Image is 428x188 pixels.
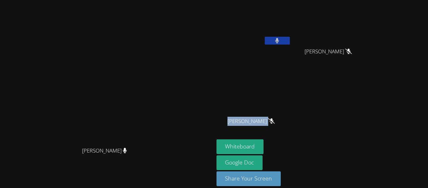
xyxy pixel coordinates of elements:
[217,139,264,154] button: Whiteboard
[82,146,127,155] span: [PERSON_NAME]
[305,47,352,56] span: [PERSON_NAME]
[227,117,275,126] span: [PERSON_NAME]
[217,171,281,186] button: Share Your Screen
[217,155,263,170] a: Google Doc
